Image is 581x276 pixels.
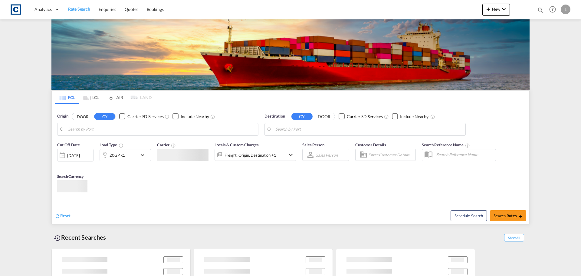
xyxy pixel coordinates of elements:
div: Help [547,4,561,15]
span: Load Type [100,142,123,147]
img: LCL+%26+FCL+BACKGROUND.png [51,19,530,90]
span: Enquiries [99,7,116,12]
md-checkbox: Checkbox No Ink [172,113,209,120]
span: Locals & Custom Charges [215,142,259,147]
div: Include Nearby [181,114,209,120]
md-icon: icon-backup-restore [54,234,61,242]
md-icon: The selected Trucker/Carrierwill be displayed in the rate results If the rates are from another f... [171,143,176,148]
input: Search Reference Name [433,150,496,159]
span: Reset [60,213,71,218]
span: Customer Details [355,142,386,147]
span: Bookings [147,7,164,12]
span: New [485,7,507,12]
div: Freight Origin Destination Factory Stuffingicon-chevron-down [215,149,296,161]
md-icon: icon-plus 400-fg [485,5,492,13]
md-checkbox: Checkbox No Ink [119,113,163,120]
div: 20GP x1icon-chevron-down [100,149,151,161]
span: Search Reference Name [422,142,470,147]
md-select: Sales Person [315,151,338,159]
span: Origin [57,113,68,119]
md-icon: icon-airplane [107,94,115,98]
md-icon: icon-chevron-down [139,151,149,159]
div: Carrier SD Services [347,114,383,120]
span: Analytics [34,6,52,12]
span: Destination [264,113,285,119]
span: Quotes [125,7,138,12]
div: Freight Origin Destination Factory Stuffing [225,151,276,159]
md-tab-item: AIR [103,91,127,104]
md-icon: icon-chevron-down [287,151,294,158]
div: Carrier SD Services [127,114,163,120]
button: icon-plus 400-fgNewicon-chevron-down [482,4,510,16]
md-pagination-wrapper: Use the left and right arrow keys to navigate between tabs [55,91,152,104]
img: 1fdb9190129311efbfaf67cbb4249bed.jpeg [9,3,23,16]
button: DOOR [313,113,335,120]
md-tab-item: FCL [55,91,79,104]
input: Search by Port [68,125,255,134]
span: Cut Off Date [57,142,80,147]
md-icon: icon-magnify [537,7,544,13]
button: CY [291,113,313,120]
md-icon: Unchecked: Ignores neighbouring ports when fetching rates.Checked : Includes neighbouring ports w... [210,114,215,119]
md-tab-item: LCL [79,91,103,104]
div: L [561,5,570,14]
span: Help [547,4,558,15]
div: [DATE] [67,153,80,158]
span: Search Rates [494,213,523,218]
md-icon: icon-information-outline [119,143,123,148]
div: Recent Searches [51,231,108,244]
span: Carrier [157,142,176,147]
div: Include Nearby [400,114,428,120]
md-icon: icon-chevron-down [500,5,507,13]
input: Search by Port [275,125,462,134]
button: Note: By default Schedule search will only considerorigin ports, destination ports and cut off da... [451,210,487,221]
md-datepicker: Select [57,161,62,169]
span: Rate Search [68,6,90,12]
div: Origin DOOR CY Checkbox No InkUnchecked: Search for CY (Container Yard) services for all selected... [52,104,529,224]
md-icon: icon-arrow-right [518,214,523,218]
md-icon: Your search will be saved by the below given name [465,143,470,148]
div: 20GP x1 [110,151,125,159]
md-icon: Unchecked: Search for CY (Container Yard) services for all selected carriers.Checked : Search for... [384,114,389,119]
span: Sales Person [302,142,324,147]
button: DOOR [72,113,93,120]
div: [DATE] [57,149,94,161]
div: icon-magnify [537,7,544,16]
md-icon: icon-refresh [55,213,60,219]
span: Search Currency [57,174,84,179]
md-icon: Unchecked: Ignores neighbouring ports when fetching rates.Checked : Includes neighbouring ports w... [430,114,435,119]
button: Search Ratesicon-arrow-right [490,210,526,221]
md-icon: Unchecked: Search for CY (Container Yard) services for all selected carriers.Checked : Search for... [165,114,169,119]
button: CY [94,113,115,120]
md-checkbox: Checkbox No Ink [392,113,428,120]
md-checkbox: Checkbox No Ink [339,113,383,120]
span: Show All [504,234,524,241]
div: icon-refreshReset [55,213,71,219]
input: Enter Customer Details [368,150,414,159]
